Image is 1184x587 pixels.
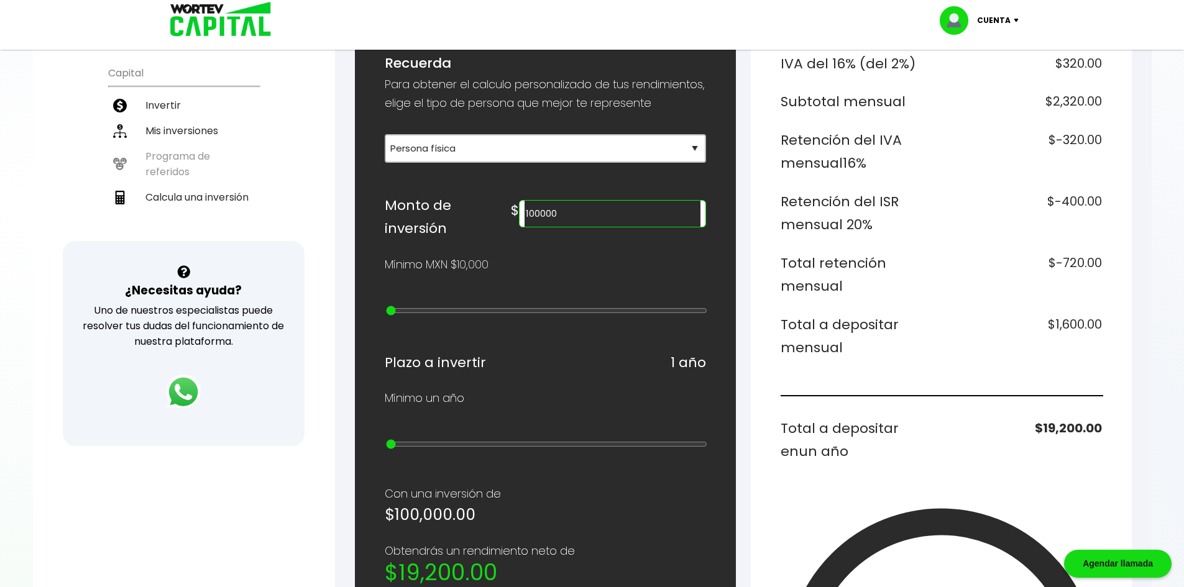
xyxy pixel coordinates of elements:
p: Cuenta [977,11,1011,30]
p: Para obtener el calculo personalizado de tus rendimientos, elige el tipo de persona que mejor te ... [385,75,706,112]
h6: IVA del 16% (del 2%) [781,52,937,76]
ul: Capital [108,59,259,241]
h6: Total a depositar mensual [781,313,937,360]
h6: Subtotal mensual [781,90,937,114]
a: Invertir [108,93,259,118]
a: Calcula una inversión [108,184,259,210]
h6: Total retención mensual [781,252,937,298]
h6: $320.00 [946,52,1102,76]
a: Mis inversiones [108,118,259,143]
h6: $ [511,199,519,222]
img: icon-down [1011,19,1027,22]
h6: Retención del IVA mensual 16% [781,129,937,175]
p: Con una inversión de [385,485,706,503]
h3: ¿Necesitas ayuda? [125,281,242,299]
div: Agendar llamada [1064,550,1172,578]
h6: Plazo a invertir [385,351,486,375]
h6: Monto de inversión [385,194,512,240]
img: invertir-icon.b3b967d7.svg [113,99,127,112]
img: logos_whatsapp-icon.242b2217.svg [166,375,201,409]
p: Obtendrás un rendimiento neto de [385,542,706,560]
p: Mínimo MXN $10,000 [385,255,489,274]
h6: $-720.00 [946,252,1102,298]
h6: Retención del ISR mensual 20% [781,190,937,237]
h6: Total a depositar en un año [781,417,937,463]
h6: $-320.00 [946,129,1102,175]
p: Mínimo un año [385,389,464,407]
h6: $-400.00 [946,190,1102,237]
h2: $19,200.00 [385,560,706,585]
img: inversiones-icon.6695dc30.svg [113,124,127,138]
img: profile-image [940,6,977,35]
img: calculadora-icon.17d418c4.svg [113,191,127,204]
h6: $1,600.00 [946,313,1102,360]
h6: Recuerda [385,52,706,75]
h5: $100,000.00 [385,503,706,527]
p: Uno de nuestros especialistas puede resolver tus dudas del funcionamiento de nuestra plataforma. [79,303,288,349]
h6: 1 año [671,351,706,375]
h6: $2,320.00 [946,90,1102,114]
h6: $19,200.00 [946,417,1102,463]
